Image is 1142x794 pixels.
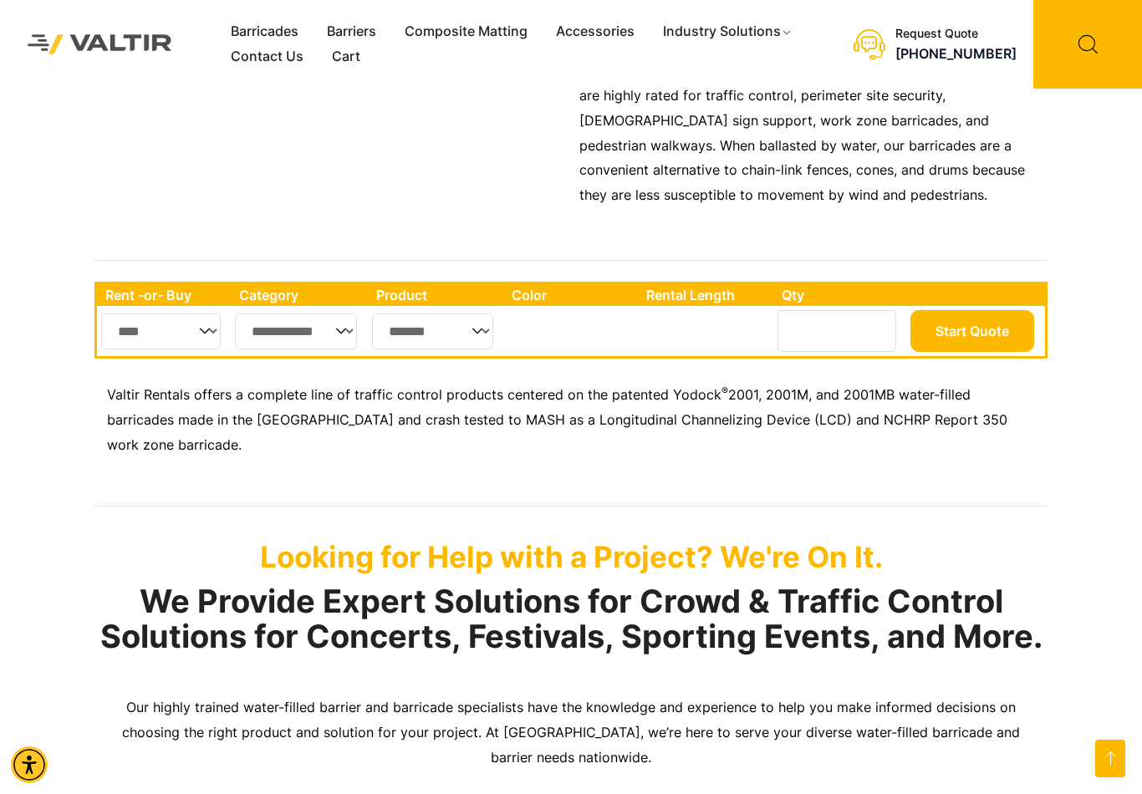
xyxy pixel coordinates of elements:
p: Our highly trained water-filled barrier and barricade specialists have the knowledge and experien... [107,695,1035,771]
input: Number [777,310,896,352]
img: Valtir Rentals [13,19,187,69]
a: Composite Matting [390,19,542,44]
p: Our heady-duty barricades are made in the [GEOGRAPHIC_DATA] and are highly rated for traffic cont... [579,59,1039,209]
a: Contact Us [217,44,318,69]
th: Product [368,284,504,306]
span: 2001, 2001M, and 2001MB water-filled barricades made in the [GEOGRAPHIC_DATA] and crash tested to... [107,386,1007,453]
th: Qty [773,284,906,306]
select: Single select [235,313,357,349]
select: Single select [101,313,221,349]
button: Start Quote [910,310,1034,352]
div: Request Quote [895,27,1017,41]
a: call (888) 496-3625 [895,45,1017,62]
p: Looking for Help with a Project? We're On It. [94,539,1048,574]
select: Single select [372,313,493,349]
th: Color [503,284,638,306]
sup: ® [721,384,728,397]
a: Accessories [542,19,649,44]
span: Valtir Rentals offers a complete line of traffic control products centered on the patented Yodock [107,386,721,403]
th: Category [231,284,368,306]
div: Accessibility Menu [11,746,48,783]
a: Industry Solutions [649,19,807,44]
a: Cart [318,44,375,69]
a: Barricades [217,19,313,44]
th: Rent -or- Buy [97,284,231,306]
a: Barriers [313,19,390,44]
a: Open this option [1095,740,1125,777]
th: Rental Length [638,284,773,306]
h2: We Provide Expert Solutions for Crowd & Traffic Control Solutions for Concerts, Festivals, Sporti... [94,584,1048,654]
